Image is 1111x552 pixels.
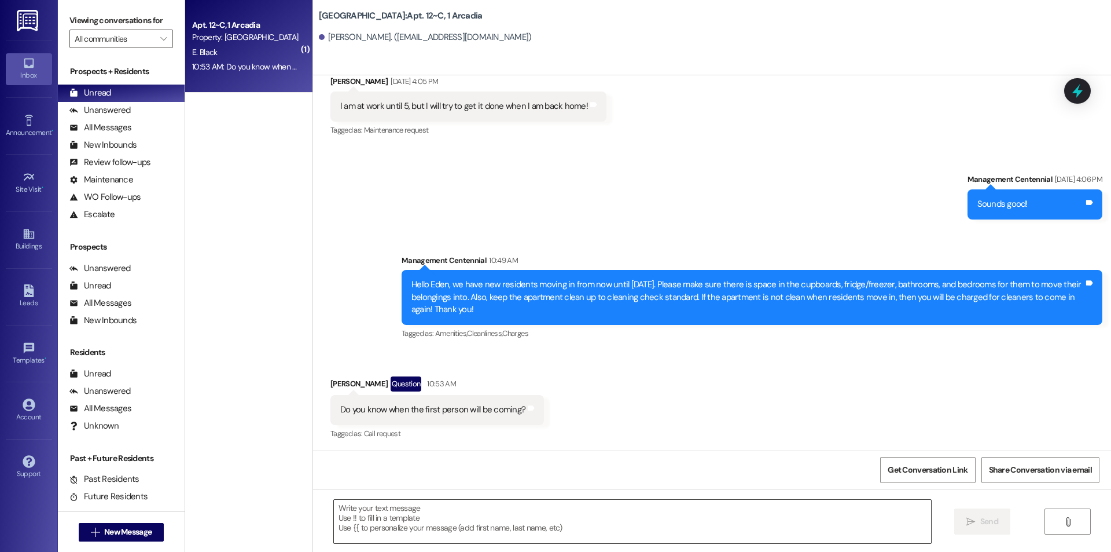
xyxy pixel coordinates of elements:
input: All communities [75,30,154,48]
div: Maintenance [69,174,133,186]
div: Escalate [69,209,115,221]
div: Unanswered [69,104,131,116]
div: 10:53 AM [424,378,456,390]
div: Management Centennial [402,254,1102,270]
a: Templates • [6,338,52,370]
div: WO Follow-ups [69,191,141,203]
div: Unknown [69,420,119,432]
a: Buildings [6,224,52,255]
div: Sounds good! [977,198,1028,210]
div: Hello Eden, we have new residents moving in from now until [DATE]. Please make sure there is spac... [411,279,1084,316]
div: 10:49 AM [486,254,518,266]
div: All Messages [69,403,131,415]
label: Viewing conversations for [69,12,173,30]
div: Future Residents [69,491,148,503]
b: [GEOGRAPHIC_DATA]: Apt. 12~C, 1 Arcadia [319,10,483,22]
div: Tagged as: [330,425,544,442]
span: • [42,184,43,192]
div: New Inbounds [69,315,137,327]
div: Management Centennial [967,173,1102,189]
div: Prospects [58,241,185,253]
span: New Message [104,526,152,538]
a: Site Visit • [6,167,52,199]
div: Do you know when the first person will be coming? [340,404,525,416]
button: Get Conversation Link [880,457,975,483]
span: • [51,127,53,135]
a: Account [6,395,52,426]
i:  [160,34,167,43]
i:  [1064,517,1072,527]
button: Send [954,509,1010,535]
div: Past + Future Residents [58,452,185,465]
div: I am at work until 5, but I will try to get it done when I am back home! [340,100,588,112]
span: Send [980,516,998,528]
button: Share Conversation via email [981,457,1099,483]
div: [PERSON_NAME]. ([EMAIL_ADDRESS][DOMAIN_NAME]) [319,31,532,43]
span: E. Black [192,47,217,57]
div: Unanswered [69,262,131,275]
img: ResiDesk Logo [17,10,41,31]
div: Question [391,376,421,391]
span: Cleanliness , [467,328,502,338]
div: Property: [GEOGRAPHIC_DATA] [192,31,299,43]
a: Leads [6,281,52,312]
div: Review follow-ups [69,156,150,169]
div: [PERSON_NAME] [330,75,606,92]
div: Tagged as: [402,325,1102,342]
span: Amenities , [435,328,468,338]
i:  [966,517,975,527]
div: 10:53 AM: Do you know when the first person will be coming? [192,61,396,72]
i:  [91,528,100,537]
div: Unanswered [69,385,131,397]
div: Unread [69,368,111,380]
span: Share Conversation via email [989,464,1092,476]
span: • [45,354,46,363]
div: Unread [69,280,111,292]
a: Support [6,452,52,483]
div: [DATE] 4:05 PM [388,75,438,87]
span: Charges [502,328,528,338]
div: [DATE] 4:06 PM [1052,173,1102,185]
div: Unread [69,87,111,99]
div: Apt. 12~C, 1 Arcadia [192,19,299,31]
span: Call request [364,429,400,438]
div: All Messages [69,297,131,309]
div: Tagged as: [330,122,606,138]
a: Inbox [6,53,52,85]
span: Get Conversation Link [888,464,967,476]
div: New Inbounds [69,139,137,151]
span: Maintenance request [364,125,429,135]
button: New Message [79,523,164,542]
div: [PERSON_NAME] [330,376,544,395]
div: Residents [58,346,185,359]
div: Prospects + Residents [58,65,185,78]
div: All Messages [69,122,131,134]
div: Past Residents [69,473,139,485]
